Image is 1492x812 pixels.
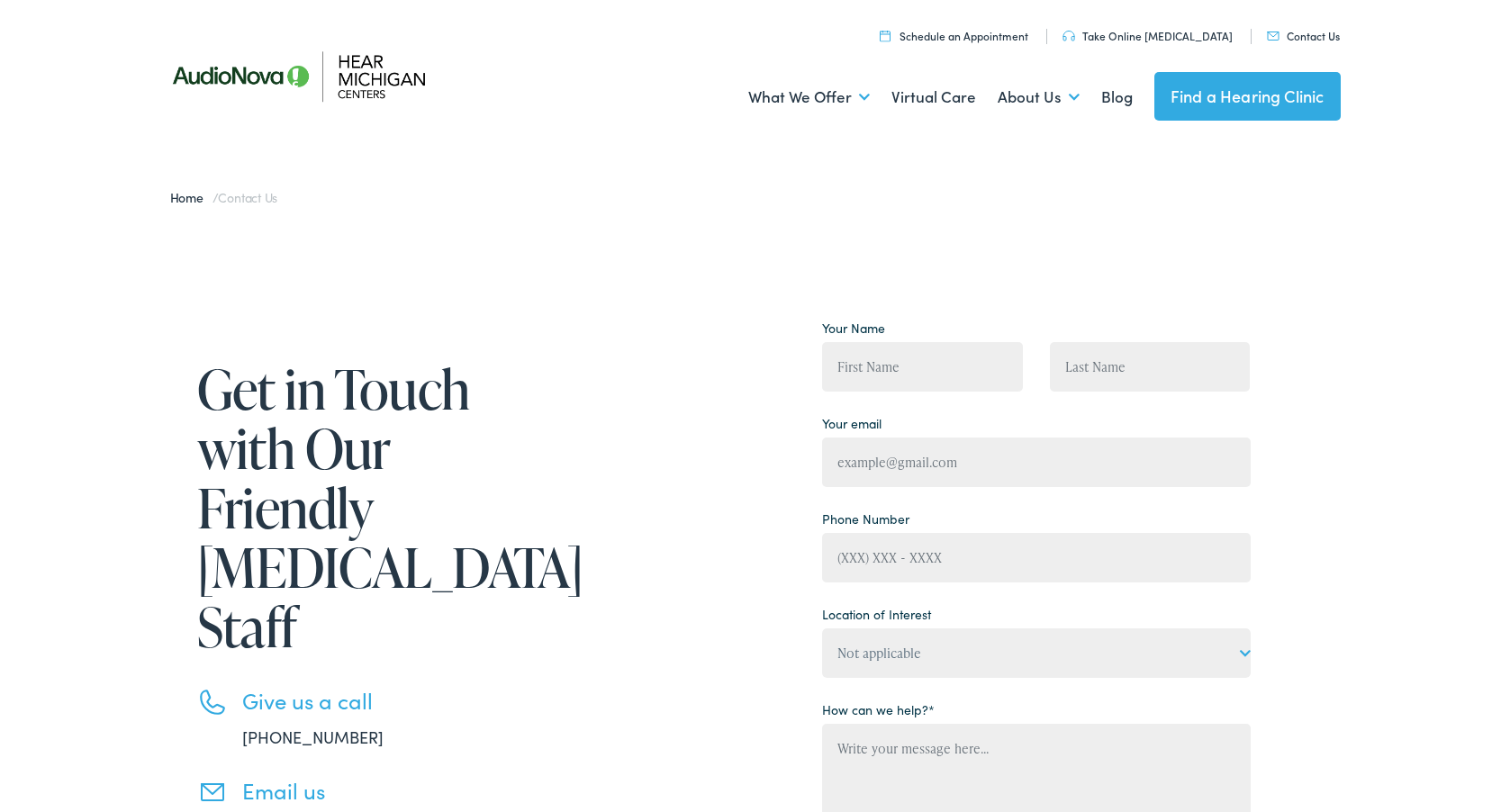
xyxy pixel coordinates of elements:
[822,510,909,528] label: Phone Number
[998,64,1080,131] a: About Us
[822,342,1023,392] input: First Name
[748,64,870,131] a: What We Offer
[822,533,1251,582] input: (XXX) XXX - XXXX
[218,188,277,206] span: Contact Us
[1101,64,1133,131] a: Blog
[242,688,566,714] h3: Give us a call
[197,359,566,656] h1: Get in Touch with Our Friendly [MEDICAL_DATA] Staff
[170,188,278,206] span: /
[1050,342,1251,392] input: Last Name
[1154,72,1341,121] a: Find a Hearing Clinic
[1267,32,1280,41] img: utility icon
[242,726,384,748] a: [PHONE_NUMBER]
[242,778,566,804] h3: Email us
[880,30,891,41] img: utility icon
[1062,31,1075,41] img: utility icon
[822,605,931,624] label: Location of Interest
[822,414,882,433] label: Your email
[891,64,976,131] a: Virtual Care
[880,28,1028,43] a: Schedule an Appointment
[822,700,935,719] label: How can we help?
[1267,28,1340,43] a: Contact Us
[822,319,885,338] label: Your Name
[822,438,1251,487] input: example@gmail.com
[1062,28,1233,43] a: Take Online [MEDICAL_DATA]
[170,188,212,206] a: Home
